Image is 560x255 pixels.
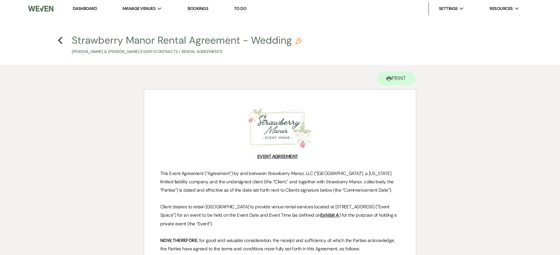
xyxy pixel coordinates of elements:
[188,6,208,12] a: Bookings
[377,72,415,85] button: Print
[73,6,97,11] a: Dashboard
[72,49,302,55] p: [PERSON_NAME] & [PERSON_NAME] Event • Contracts / Rental Agreements
[257,153,298,159] u: EVENT AGREEMENT
[122,5,156,12] span: Manage Venues
[160,169,400,195] p: This Event Agreement (“Agreement”) by and between Strawberry Manor, LLC (“[GEOGRAPHIC_DATA]”), a ...
[490,5,513,12] span: Resources
[160,236,400,253] p: , for good and valuable consideration, the receipt and sufficiency of which the Parties acknowled...
[246,106,313,152] img: Strawberry Manor Logo - sq.png
[439,5,458,12] span: Settings
[160,237,197,243] strong: NOW, THEREFORE
[234,6,246,11] a: To Do
[160,203,400,228] p: Client desires to retain [GEOGRAPHIC_DATA] to provide venue rental services located at [STREET_AD...
[320,212,339,218] u: Exhibit A
[28,2,53,16] img: Weven Logo
[72,35,302,55] button: Strawberry Manor Rental Agreement - Wedding[PERSON_NAME] & [PERSON_NAME] Event•Contracts / Rental...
